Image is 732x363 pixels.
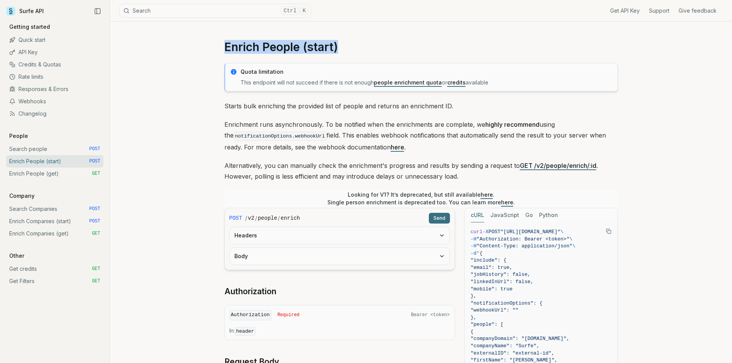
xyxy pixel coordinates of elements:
[471,208,484,222] button: cURL
[6,46,103,58] a: API Key
[471,315,477,320] span: },
[520,162,596,169] a: GET /v2/people/enrich/:id
[6,263,103,275] a: Get credits GET
[89,206,100,212] span: POST
[6,227,103,240] a: Enrich Companies (get) GET
[471,229,483,235] span: curl
[230,248,450,265] button: Body
[471,300,543,306] span: "notificationOptions": {
[481,191,493,198] a: here
[488,229,500,235] span: POST
[569,236,573,242] span: \
[6,167,103,180] a: Enrich People (get) GET
[679,7,717,15] a: Give feedback
[281,7,299,15] kbd: Ctrl
[471,250,477,256] span: -d
[248,214,254,222] code: v2
[327,191,515,206] p: Looking for V1? It’s deprecated, but still available . Single person enrichment is deprecated too...
[229,214,242,222] span: POST
[224,286,276,297] a: Authorization
[471,329,474,335] span: {
[92,266,100,272] span: GET
[92,171,100,177] span: GET
[89,218,100,224] span: POST
[649,7,669,15] a: Support
[6,192,38,200] p: Company
[447,79,466,86] a: credits
[471,343,539,349] span: "companyName": "Surfe",
[6,132,31,140] p: People
[224,101,618,111] p: Starts bulk enriching the provided list of people and returns an enrichment ID.
[391,143,404,151] a: here
[6,23,53,31] p: Getting started
[471,350,554,356] span: "externalID": "external-id",
[224,119,618,152] p: Enrichment runs asynchronously. To be notified when the enrichments are complete, we using the fi...
[6,143,103,155] a: Search people POST
[603,225,614,237] button: Copy Text
[471,357,558,363] span: "firstName": "[PERSON_NAME]",
[471,286,513,292] span: "mobile": true
[471,243,477,249] span: -H
[258,214,277,222] code: people
[501,199,513,206] a: here
[6,108,103,120] a: Changelog
[6,71,103,83] a: Rate limits
[6,203,103,215] a: Search Companies POST
[278,214,280,222] span: /
[471,272,531,277] span: "jobHistory": false,
[476,236,569,242] span: "Authorization: Bearer <token>"
[6,5,44,17] a: Surfe API
[235,327,256,336] code: header
[6,95,103,108] a: Webhooks
[89,146,100,152] span: POST
[300,7,309,15] kbd: K
[92,278,100,284] span: GET
[471,307,519,313] span: "webhookUrl": ""
[471,257,507,263] span: "include": {
[234,132,327,141] code: notificationOptions.webhookUrl
[471,293,477,299] span: },
[471,265,513,270] span: "email": true,
[483,229,489,235] span: -X
[6,34,103,46] a: Quick start
[411,312,450,318] span: Bearer <token>
[6,252,27,260] p: Other
[241,79,613,86] p: This endpoint will not succeed if there is not enough or available
[229,327,450,335] p: In:
[6,275,103,287] a: Get Filters GET
[119,4,311,18] button: SearchCtrlK
[230,227,450,244] button: Headers
[241,68,613,76] p: Quota limitation
[471,279,534,285] span: "linkedInUrl": false,
[89,158,100,164] span: POST
[471,322,504,327] span: "people": [
[471,236,477,242] span: -H
[92,5,103,17] button: Collapse Sidebar
[6,83,103,95] a: Responses & Errors
[610,7,640,15] a: Get API Key
[6,215,103,227] a: Enrich Companies (start) POST
[374,79,442,86] a: people enrichment quota
[429,213,450,224] button: Send
[471,336,569,341] span: "companyDomain": "[DOMAIN_NAME]",
[281,214,300,222] code: enrich
[525,208,533,222] button: Go
[224,40,618,54] h1: Enrich People (start)
[561,229,564,235] span: \
[501,229,561,235] span: "[URL][DOMAIN_NAME]"
[224,160,618,182] p: Alternatively, you can manually check the enrichment's progress and results by sending a request ...
[92,230,100,237] span: GET
[6,155,103,167] a: Enrich People (start) POST
[573,243,576,249] span: \
[6,58,103,71] a: Credits & Quotas
[229,310,271,320] code: Authorization
[476,243,573,249] span: "Content-Type: application/json"
[476,250,483,256] span: '{
[245,214,247,222] span: /
[539,208,558,222] button: Python
[485,121,539,128] strong: highly recommend
[277,312,300,318] span: Required
[490,208,519,222] button: JavaScript
[255,214,257,222] span: /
